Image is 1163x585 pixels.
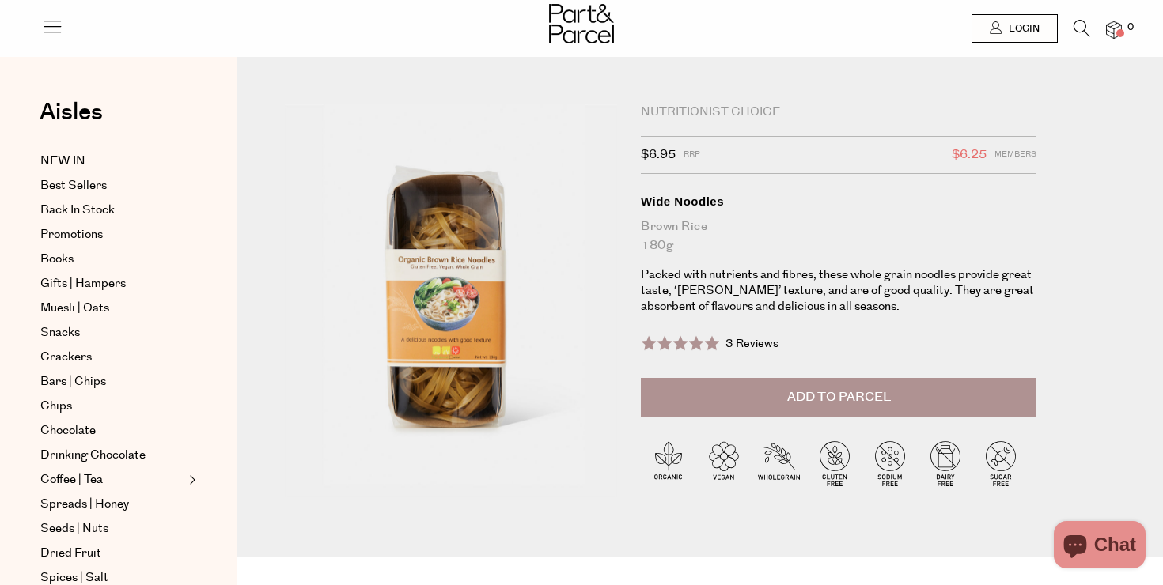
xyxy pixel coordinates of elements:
[40,201,115,220] span: Back In Stock
[972,14,1058,43] a: Login
[725,336,778,352] span: 3 Reviews
[40,274,184,293] a: Gifts | Hampers
[1049,521,1150,572] inbox-online-store-chat: Shopify online store chat
[862,436,918,491] img: P_P-ICONS-Live_Bec_V11_Sodium_Free.svg
[40,519,184,538] a: Seeds | Nuts
[40,397,72,416] span: Chips
[40,397,184,416] a: Chips
[40,519,108,538] span: Seeds | Nuts
[549,4,614,43] img: Part&Parcel
[807,436,862,491] img: P_P-ICONS-Live_Bec_V11_Gluten_Free.svg
[752,436,807,491] img: P_P-ICONS-Live_Bec_V11_Wholegrain.svg
[952,145,987,165] span: $6.25
[641,436,696,491] img: P_P-ICONS-Live_Bec_V11_Organic.svg
[994,145,1036,165] span: Members
[40,544,101,563] span: Dried Fruit
[40,470,103,489] span: Coffee | Tea
[40,152,184,171] a: NEW IN
[40,299,109,318] span: Muesli | Oats
[40,421,96,440] span: Chocolate
[40,250,184,269] a: Books
[40,495,184,514] a: Spreads | Honey
[40,348,184,367] a: Crackers
[40,176,107,195] span: Best Sellers
[40,544,184,563] a: Dried Fruit
[40,299,184,318] a: Muesli | Oats
[40,225,103,244] span: Promotions
[641,104,1036,120] div: Nutritionist Choice
[40,201,184,220] a: Back In Stock
[973,436,1029,491] img: P_P-ICONS-Live_Bec_V11_Sugar_Free.svg
[40,95,103,130] span: Aisles
[185,470,196,489] button: Expand/Collapse Coffee | Tea
[1123,21,1138,35] span: 0
[40,495,129,514] span: Spreads | Honey
[40,421,184,440] a: Chocolate
[285,104,617,496] img: Wide Noodles
[40,250,74,269] span: Books
[641,194,1036,209] div: Wide Noodles
[40,348,92,367] span: Crackers
[40,323,184,342] a: Snacks
[641,217,1036,255] div: Brown Rice 180g
[40,372,106,391] span: Bars | Chips
[40,372,184,391] a: Bars | Chips
[40,446,146,465] span: Drinking Chocolate
[40,100,103,140] a: Aisles
[40,470,184,489] a: Coffee | Tea
[641,378,1036,417] button: Add to Parcel
[40,446,184,465] a: Drinking Chocolate
[696,436,752,491] img: P_P-ICONS-Live_Bec_V11_Vegan.svg
[40,152,85,171] span: NEW IN
[787,388,891,406] span: Add to Parcel
[641,267,1036,315] p: Packed with nutrients and fibres, these whole grain noodles provide great taste, ‘[PERSON_NAME]’ ...
[40,176,184,195] a: Best Sellers
[641,145,676,165] span: $6.95
[40,323,80,342] span: Snacks
[40,274,126,293] span: Gifts | Hampers
[1005,22,1040,36] span: Login
[40,225,184,244] a: Promotions
[684,145,700,165] span: RRP
[1106,21,1122,38] a: 0
[918,436,973,491] img: P_P-ICONS-Live_Bec_V11_Dairy_Free.svg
